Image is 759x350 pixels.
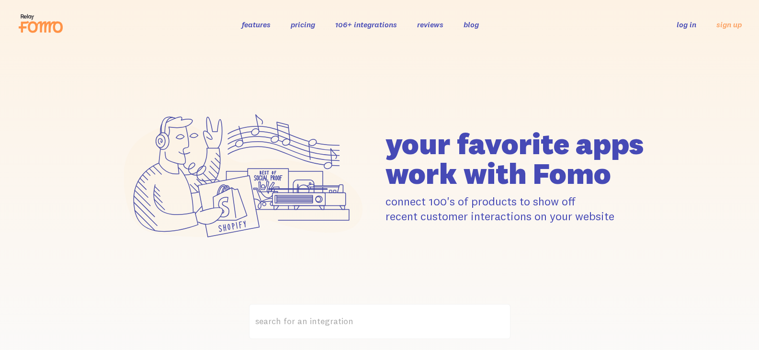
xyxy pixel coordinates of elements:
[335,20,397,29] a: 106+ integrations
[677,20,696,29] a: log in
[385,129,647,188] h1: your favorite apps work with Fomo
[464,20,479,29] a: blog
[249,304,510,339] label: search for an integration
[417,20,443,29] a: reviews
[385,194,647,224] p: connect 100's of products to show off recent customer interactions on your website
[291,20,315,29] a: pricing
[242,20,271,29] a: features
[716,20,742,30] a: sign up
